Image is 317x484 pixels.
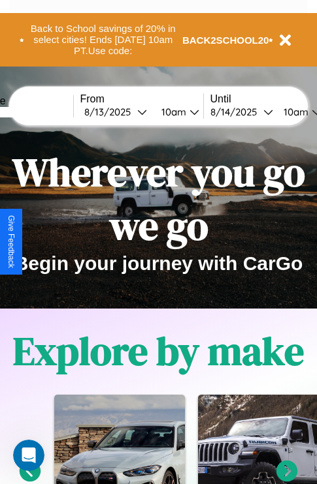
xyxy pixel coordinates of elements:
[210,106,263,118] div: 8 / 14 / 2025
[151,105,203,119] button: 10am
[13,324,304,378] h1: Explore by make
[155,106,190,118] div: 10am
[182,35,269,46] b: BACK2SCHOOL20
[277,106,312,118] div: 10am
[24,20,182,60] button: Back to School savings of 20% in select cities! Ends [DATE] 10am PT.Use code:
[80,93,203,105] label: From
[13,440,44,471] iframe: Intercom live chat
[80,105,151,119] button: 8/13/2025
[7,215,16,268] div: Give Feedback
[84,106,137,118] div: 8 / 13 / 2025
